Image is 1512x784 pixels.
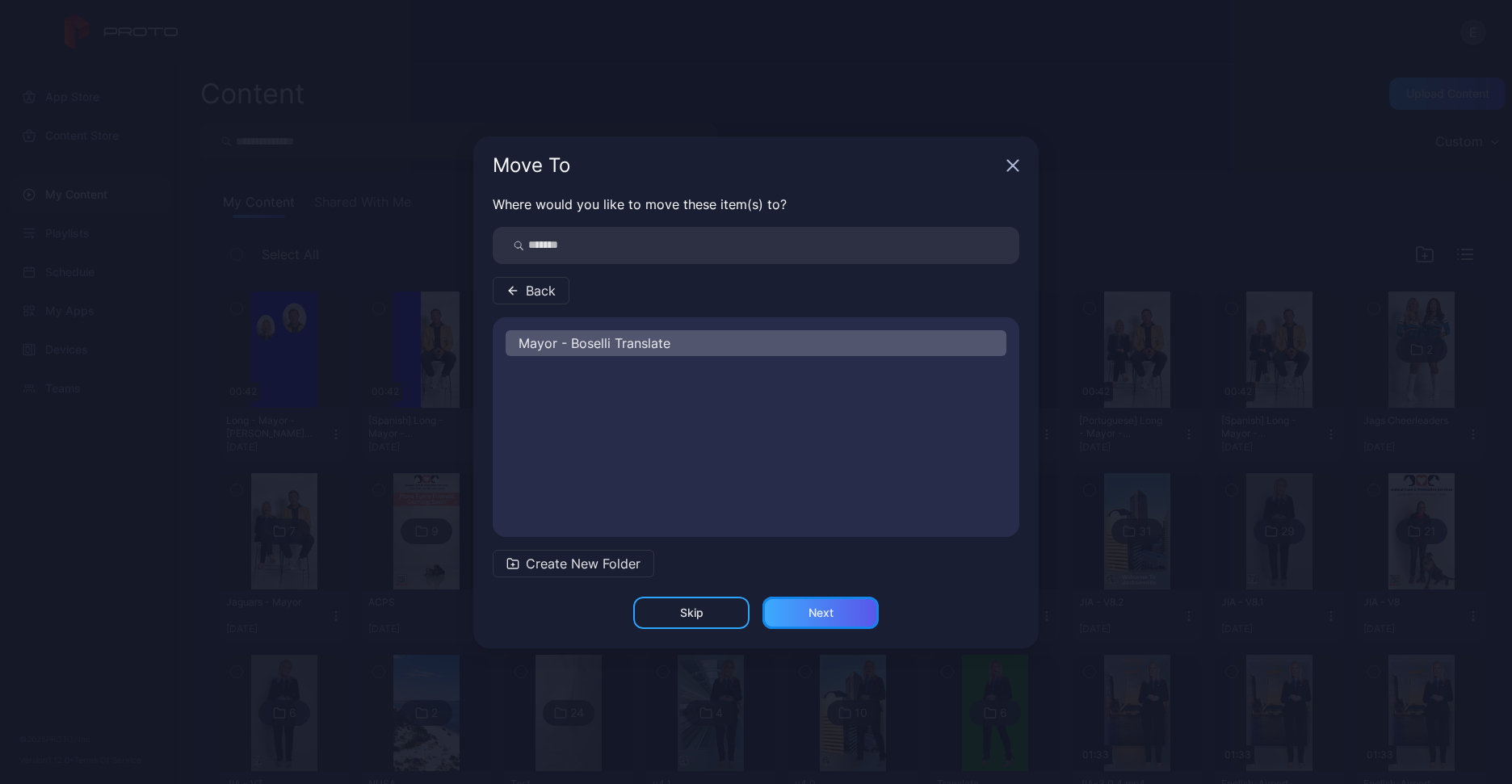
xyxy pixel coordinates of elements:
[519,333,670,353] span: Mayor - Boselli Translate
[680,606,703,619] div: Skip
[493,156,1000,175] div: Move To
[633,597,750,629] button: Skip
[526,281,556,300] span: Back
[526,554,640,573] span: Create New Folder
[493,195,1019,214] p: Where would you like to move these item(s) to?
[493,550,654,577] button: Create New Folder
[762,597,879,629] button: Next
[493,277,569,304] button: Back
